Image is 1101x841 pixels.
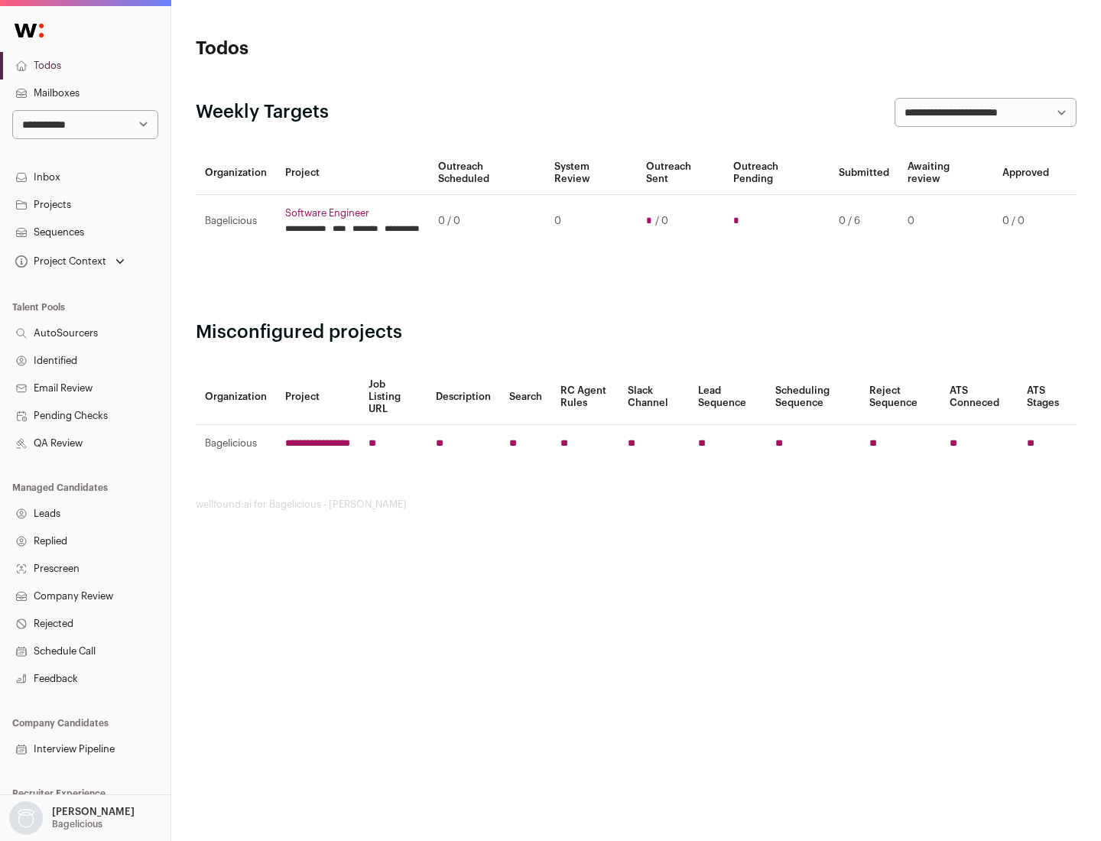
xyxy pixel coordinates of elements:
[196,498,1077,511] footer: wellfound:ai for Bagelicious - [PERSON_NAME]
[276,369,359,425] th: Project
[766,369,860,425] th: Scheduling Sequence
[429,195,545,248] td: 0 / 0
[545,151,636,195] th: System Review
[429,151,545,195] th: Outreach Scheduled
[830,195,898,248] td: 0 / 6
[196,37,489,61] h1: Todos
[993,195,1058,248] td: 0 / 0
[993,151,1058,195] th: Approved
[196,151,276,195] th: Organization
[860,369,941,425] th: Reject Sequence
[619,369,689,425] th: Slack Channel
[898,151,993,195] th: Awaiting review
[724,151,829,195] th: Outreach Pending
[9,801,43,835] img: nopic.png
[196,100,329,125] h2: Weekly Targets
[637,151,725,195] th: Outreach Sent
[196,320,1077,345] h2: Misconfigured projects
[830,151,898,195] th: Submitted
[940,369,1017,425] th: ATS Conneced
[500,369,551,425] th: Search
[196,425,276,463] td: Bagelicious
[276,151,429,195] th: Project
[898,195,993,248] td: 0
[285,207,420,219] a: Software Engineer
[1018,369,1077,425] th: ATS Stages
[12,251,128,272] button: Open dropdown
[6,801,138,835] button: Open dropdown
[359,369,427,425] th: Job Listing URL
[6,15,52,46] img: Wellfound
[196,195,276,248] td: Bagelicious
[545,195,636,248] td: 0
[52,818,102,830] p: Bagelicious
[689,369,766,425] th: Lead Sequence
[655,215,668,227] span: / 0
[196,369,276,425] th: Organization
[427,369,500,425] th: Description
[551,369,618,425] th: RC Agent Rules
[52,806,135,818] p: [PERSON_NAME]
[12,255,106,268] div: Project Context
